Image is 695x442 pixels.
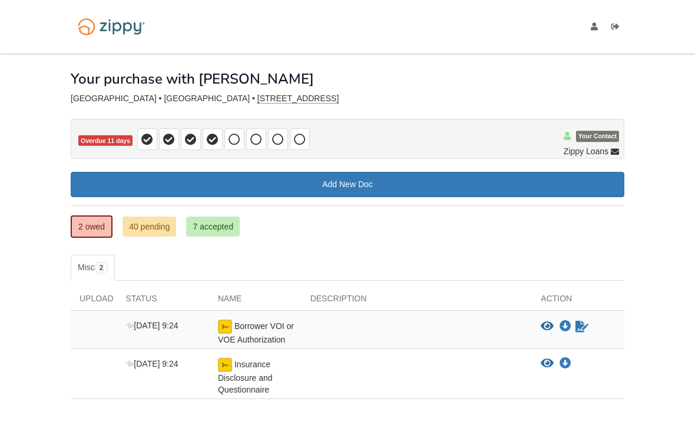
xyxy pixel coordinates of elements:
[560,322,571,331] a: Download Borrower VOI or VOE Authorization
[541,321,554,333] button: View Borrower VOI or VOE Authorization
[95,262,108,274] span: 2
[218,320,232,334] img: esign
[218,358,232,372] img: esign
[218,321,294,344] span: Borrower VOI or VOE Authorization
[71,293,117,310] div: Upload
[71,215,112,238] a: 2 owed
[123,217,176,237] a: 40 pending
[71,172,624,197] a: Add New Doc
[591,22,603,34] a: edit profile
[117,293,209,310] div: Status
[71,255,115,281] a: Misc
[574,320,590,334] a: Waiting for your co-borrower to e-sign
[125,359,178,368] span: [DATE] 9:24
[125,321,178,330] span: [DATE] 9:24
[541,358,554,370] button: View Insurance Disclosure and Questionnaire
[302,293,532,310] div: Description
[564,145,608,157] span: Zippy Loans
[576,131,619,142] span: Your Contact
[71,94,624,104] div: [GEOGRAPHIC_DATA] • [GEOGRAPHIC_DATA] •
[218,360,273,394] span: Insurance Disclosure and Questionnaire
[71,71,314,87] h1: Your purchase with [PERSON_NAME]
[209,293,302,310] div: Name
[78,135,133,147] span: Overdue 11 days
[532,293,624,310] div: Action
[560,359,571,368] a: Download Insurance Disclosure and Questionnaire
[71,13,152,41] img: Logo
[186,217,240,237] a: 7 accepted
[611,22,624,34] a: Log out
